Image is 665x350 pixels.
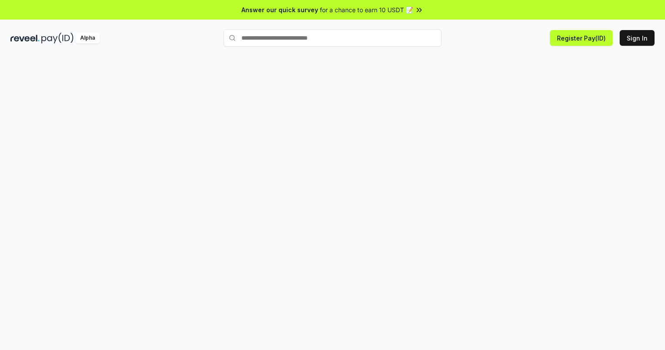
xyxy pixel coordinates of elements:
[10,33,40,44] img: reveel_dark
[241,5,318,14] span: Answer our quick survey
[620,30,655,46] button: Sign In
[320,5,413,14] span: for a chance to earn 10 USDT 📝
[41,33,74,44] img: pay_id
[550,30,613,46] button: Register Pay(ID)
[75,33,100,44] div: Alpha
